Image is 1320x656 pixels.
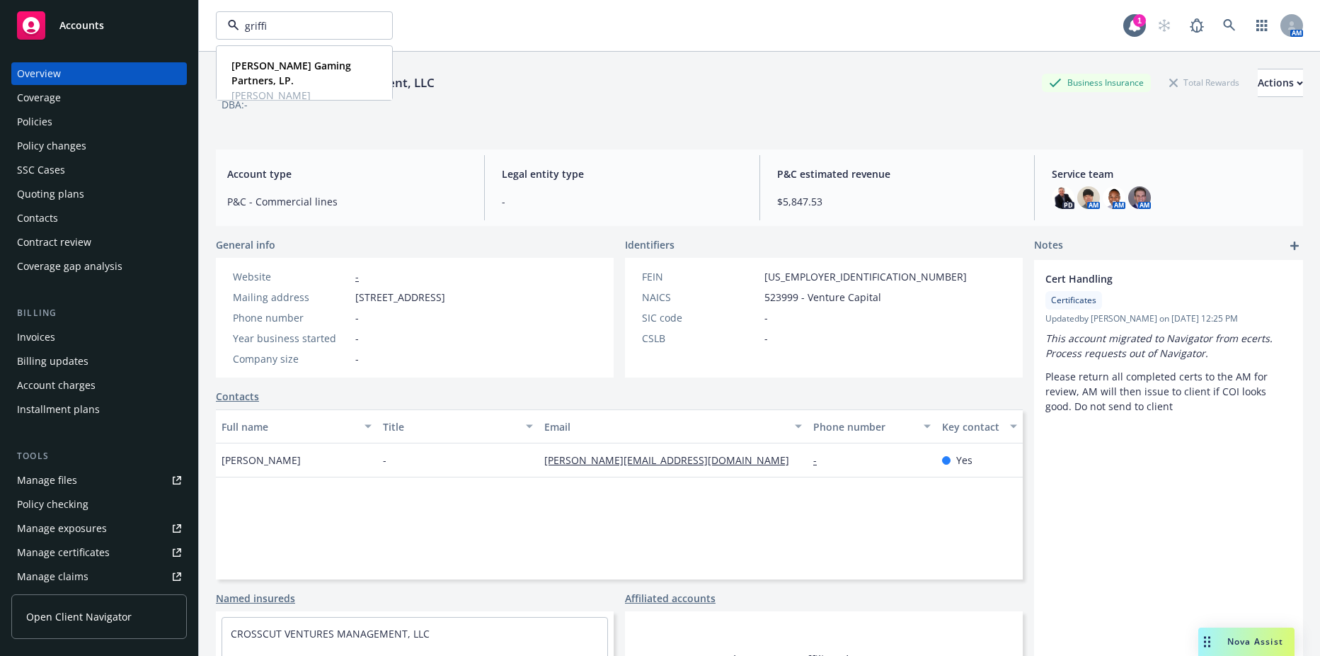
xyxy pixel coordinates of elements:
div: Manage certificates [17,541,110,564]
span: $5,847.53 [777,194,1017,209]
span: - [764,310,768,325]
span: - [355,351,359,366]
div: Billing updates [17,350,88,373]
a: Manage certificates [11,541,187,564]
img: photo [1103,186,1125,209]
div: 1 [1133,14,1146,27]
a: Policy changes [11,135,187,157]
div: Policy changes [17,135,86,157]
a: Invoices [11,326,187,349]
div: Manage files [17,469,77,492]
div: Manage exposures [17,517,107,540]
img: photo [1128,186,1151,209]
div: Contacts [17,207,58,230]
span: P&C estimated revenue [777,166,1017,181]
span: Cert Handling [1045,271,1255,286]
a: Billing updates [11,350,187,373]
span: Identifiers [625,237,675,252]
button: Email [539,409,808,443]
a: Accounts [11,6,187,45]
a: Installment plans [11,398,187,421]
span: General info [216,237,275,252]
a: add [1286,237,1303,254]
a: SSC Cases [11,159,187,181]
a: Start snowing [1150,11,1178,40]
button: Actions [1258,69,1303,97]
a: [PERSON_NAME][EMAIL_ADDRESS][DOMAIN_NAME] [544,453,800,467]
button: Key contact [936,409,1023,443]
div: Year business started [233,331,350,346]
span: Legal entity type [502,166,742,181]
div: Invoices [17,326,55,349]
div: Contract review [17,231,91,254]
a: Report a Bug [1183,11,1211,40]
div: Coverage [17,86,61,109]
span: - [355,331,359,346]
div: Tools [11,449,187,463]
p: Please return all completed certs to the AM for review, AM will then issue to client if COI looks... [1045,369,1292,414]
a: - [813,453,828,467]
em: This account migrated to Navigator from ecerts. Process requests out of Navigator. [1045,332,1275,360]
input: Filter by keyword [239,18,364,33]
div: SSC Cases [17,159,65,181]
a: CROSSCUT VENTURES MANAGEMENT, LLC [231,627,430,640]
a: Policies [11,111,187,133]
span: Service team [1052,166,1292,181]
div: Installment plans [17,398,100,421]
strong: [PERSON_NAME] Gaming Partners, LP. [231,59,351,87]
div: Drag to move [1198,628,1216,656]
a: Policy checking [11,493,187,516]
span: - [355,310,359,325]
span: 523999 - Venture Capital [764,290,881,305]
span: Open Client Navigator [26,609,132,624]
a: Named insureds [216,591,295,606]
span: - [502,194,742,209]
div: Coverage gap analysis [17,255,122,278]
div: NAICS [642,290,759,305]
div: Phone number [813,419,915,434]
div: Company size [233,351,350,366]
a: Coverage [11,86,187,109]
a: - [355,270,359,283]
a: Quoting plans [11,183,187,205]
span: [STREET_ADDRESS] [355,290,445,305]
a: Manage claims [11,565,187,588]
div: Website [233,269,350,284]
a: Manage files [11,469,187,492]
div: Business Insurance [1042,74,1151,91]
span: Updated by [PERSON_NAME] on [DATE] 12:25 PM [1045,312,1292,325]
div: Cert HandlingCertificatesUpdatedby [PERSON_NAME] on [DATE] 12:25 PMThis account migrated to Navig... [1034,260,1303,425]
span: Manage exposures [11,517,187,540]
div: Quoting plans [17,183,84,205]
span: Notes [1034,237,1063,254]
a: Overview [11,62,187,85]
a: Switch app [1248,11,1276,40]
span: [US_EMPLOYER_IDENTIFICATION_NUMBER] [764,269,967,284]
span: Account type [227,166,467,181]
div: Title [383,419,517,434]
div: Billing [11,306,187,320]
div: Full name [222,419,356,434]
div: Account charges [17,374,96,397]
div: Email [544,419,786,434]
a: Affiliated accounts [625,591,716,606]
div: Policies [17,111,52,133]
div: Overview [17,62,61,85]
div: Total Rewards [1162,74,1246,91]
span: Certificates [1051,294,1096,307]
button: Title [377,409,539,443]
div: DBA: - [222,97,248,112]
button: Nova Assist [1198,628,1295,656]
span: Nova Assist [1227,635,1283,647]
a: Account charges [11,374,187,397]
span: Yes [956,453,972,468]
span: [PERSON_NAME] [222,453,301,468]
img: photo [1077,186,1100,209]
div: SIC code [642,310,759,325]
div: Key contact [942,419,1002,434]
button: Full name [216,409,377,443]
a: Coverage gap analysis [11,255,187,278]
button: Phone number [808,409,936,443]
div: Mailing address [233,290,350,305]
div: CSLB [642,331,759,346]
